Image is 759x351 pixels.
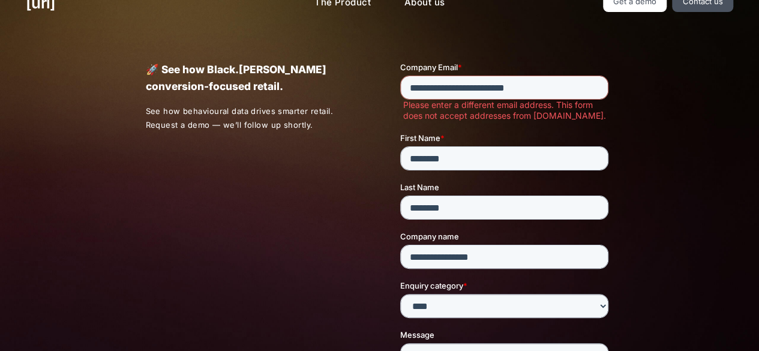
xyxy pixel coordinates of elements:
p: 🚀 See how Black.[PERSON_NAME] conversion-focused retail. [145,61,358,95]
p: See how behavioural data drives smarter retail. Request a demo — we’ll follow up shortly. [145,104,359,132]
